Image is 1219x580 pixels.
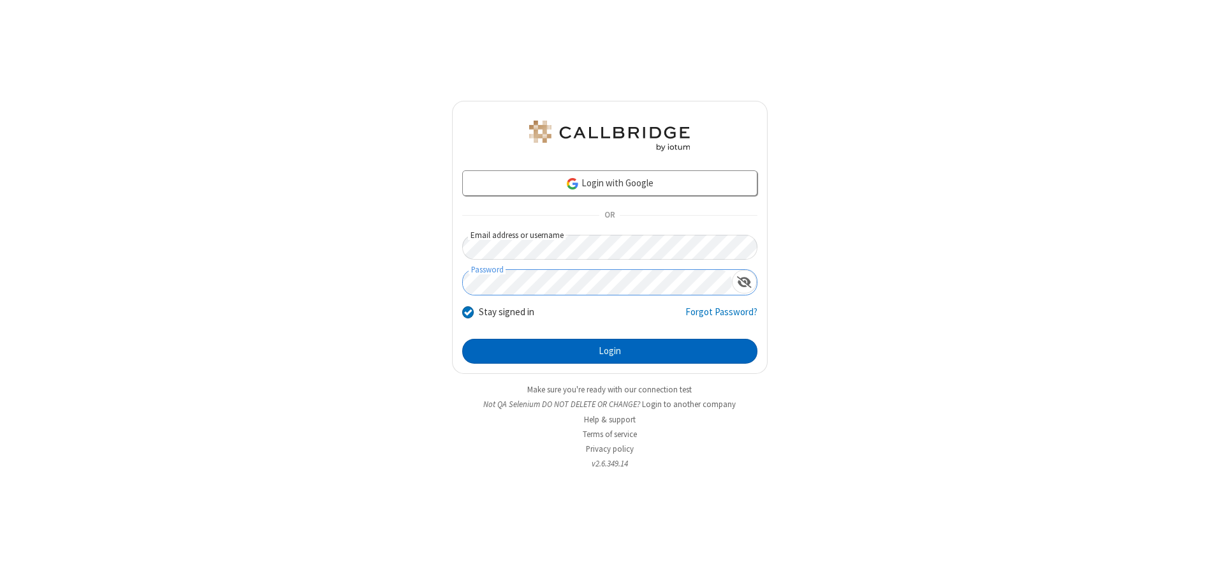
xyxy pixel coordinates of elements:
li: v2.6.349.14 [452,457,768,470]
button: Login to another company [642,398,736,410]
a: Forgot Password? [685,305,757,329]
a: Terms of service [583,429,637,440]
a: Privacy policy [586,443,634,454]
img: QA Selenium DO NOT DELETE OR CHANGE [527,121,692,151]
input: Password [463,270,732,295]
div: Show password [732,270,757,294]
a: Login with Google [462,170,757,196]
input: Email address or username [462,235,757,260]
a: Make sure you're ready with our connection test [527,384,692,395]
img: google-icon.png [566,177,580,191]
button: Login [462,339,757,364]
span: OR [599,207,620,225]
a: Help & support [584,414,636,425]
label: Stay signed in [479,305,534,320]
li: Not QA Selenium DO NOT DELETE OR CHANGE? [452,398,768,410]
